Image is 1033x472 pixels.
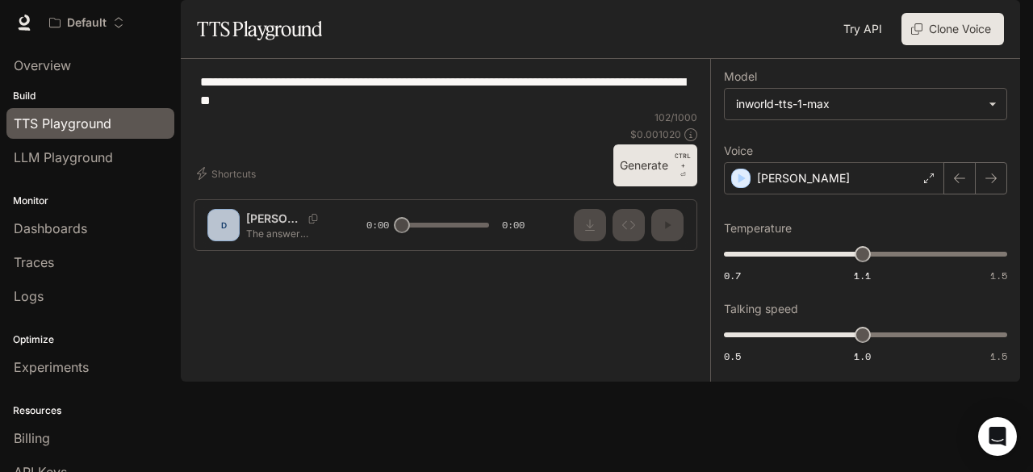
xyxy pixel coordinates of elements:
[725,89,1006,119] div: inworld-tts-1-max
[197,13,322,45] h1: TTS Playground
[736,96,981,112] div: inworld-tts-1-max
[978,417,1017,456] div: Open Intercom Messenger
[42,6,132,39] button: Open workspace menu
[854,349,871,363] span: 1.0
[724,145,753,157] p: Voice
[194,161,262,186] button: Shortcuts
[724,71,757,82] p: Model
[990,349,1007,363] span: 1.5
[613,144,697,186] button: GenerateCTRL +⏎
[655,111,697,124] p: 102 / 1000
[724,269,741,282] span: 0.7
[901,13,1004,45] button: Clone Voice
[837,13,889,45] a: Try API
[630,127,681,141] p: $ 0.001020
[675,151,691,180] p: ⏎
[724,223,792,234] p: Temperature
[724,349,741,363] span: 0.5
[990,269,1007,282] span: 1.5
[675,151,691,170] p: CTRL +
[724,303,798,315] p: Talking speed
[757,170,850,186] p: [PERSON_NAME]
[67,16,107,30] p: Default
[854,269,871,282] span: 1.1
